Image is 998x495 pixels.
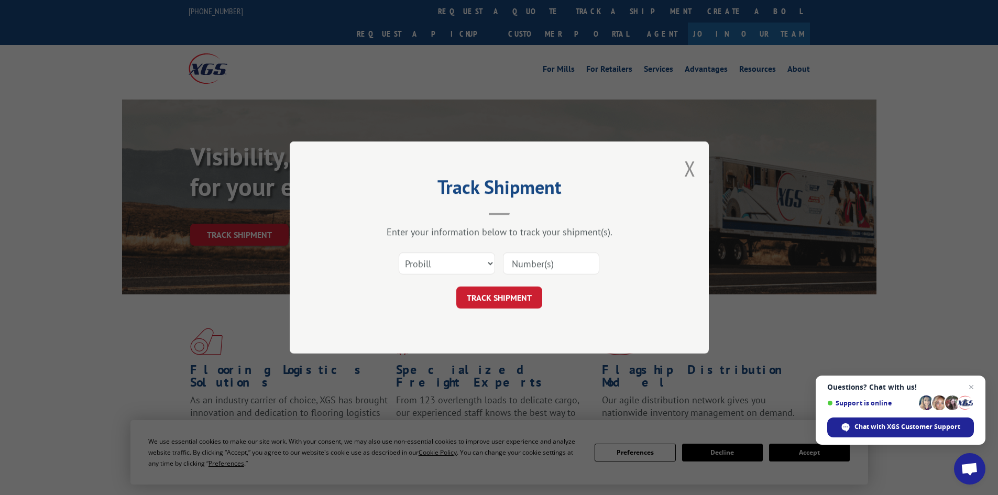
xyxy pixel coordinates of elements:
[503,252,599,274] input: Number(s)
[827,417,974,437] span: Chat with XGS Customer Support
[827,399,915,407] span: Support is online
[342,226,656,238] div: Enter your information below to track your shipment(s).
[684,155,696,182] button: Close modal
[954,453,985,485] a: Open chat
[827,383,974,391] span: Questions? Chat with us!
[456,287,542,309] button: TRACK SHIPMENT
[854,422,960,432] span: Chat with XGS Customer Support
[342,180,656,200] h2: Track Shipment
